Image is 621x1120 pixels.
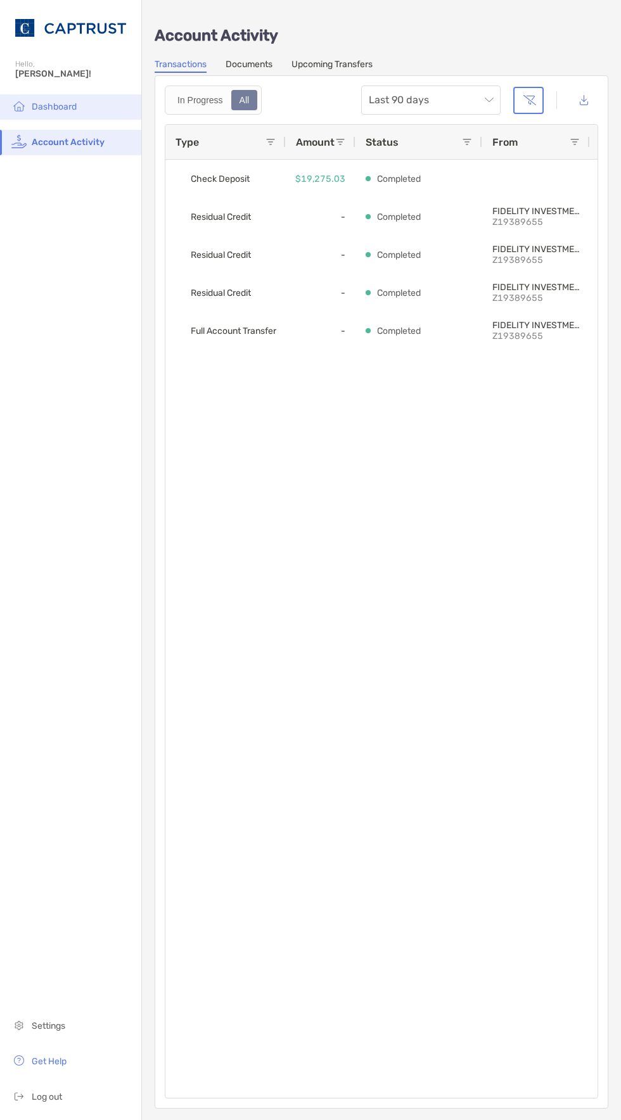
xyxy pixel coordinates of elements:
button: Clear filters [513,87,544,114]
p: Completed [377,171,421,187]
img: CAPTRUST Logo [15,5,126,51]
p: Completed [377,285,421,301]
p: $19,275.03 [295,171,345,187]
a: Upcoming Transfers [291,59,373,73]
span: Dashboard [32,101,77,112]
img: get-help icon [11,1053,27,1068]
div: In Progress [170,91,230,109]
span: Full Account Transfer [191,321,276,341]
img: household icon [11,98,27,113]
div: - [286,312,355,350]
span: Log out [32,1091,62,1102]
p: Completed [377,247,421,263]
p: Z19389655 [492,331,580,341]
div: - [286,236,355,274]
span: Last 90 days [369,86,493,114]
p: FIDELITY INVESTMENTS [492,282,580,293]
div: All [233,91,257,109]
img: settings icon [11,1017,27,1033]
span: Settings [32,1021,65,1031]
span: Get Help [32,1056,67,1067]
span: [PERSON_NAME]! [15,68,134,79]
a: Transactions [155,59,207,73]
span: Status [366,136,399,148]
span: Amount [296,136,335,148]
img: logout icon [11,1088,27,1104]
p: Account Activity [155,28,608,44]
span: Account Activity [32,137,105,148]
p: Z19389655 [492,255,580,265]
span: Type [176,136,199,148]
p: Completed [377,323,421,339]
div: - [286,198,355,236]
p: FIDELITY INVESTMENTS [492,244,580,255]
p: FIDELITY INVESTMENTS [492,206,580,217]
span: Residual Credit [191,207,251,227]
div: - [286,274,355,312]
span: From [492,136,518,148]
img: activity icon [11,134,27,149]
span: Residual Credit [191,283,251,303]
span: Check Deposit [191,169,250,189]
div: segmented control [165,86,262,115]
p: FIDELITY INVESTMENTS [492,320,580,331]
a: Documents [226,59,272,73]
p: Z19389655 [492,293,580,303]
p: Z19389655 [492,217,580,227]
span: Residual Credit [191,245,251,265]
p: Completed [377,209,421,225]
